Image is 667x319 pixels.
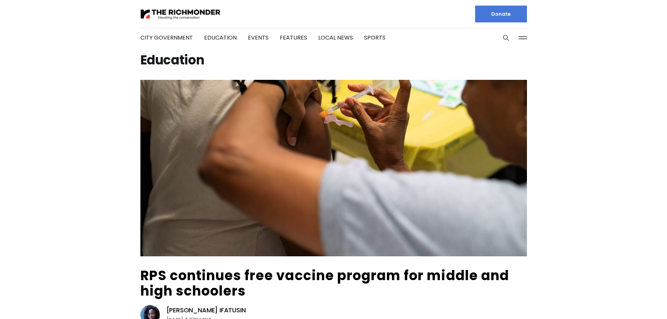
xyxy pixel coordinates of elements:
a: Events [248,34,269,42]
a: Features [280,34,307,42]
img: The Richmonder [140,8,221,20]
a: [PERSON_NAME] Ifatusin [166,306,246,314]
img: RPS continues free vaccine program for middle and high schoolers [140,80,527,256]
a: RPS continues free vaccine program for middle and high schoolers [140,266,509,300]
a: Donate [475,6,527,22]
a: City Government [140,34,193,42]
button: Search this site [501,33,511,43]
a: Local News [318,34,353,42]
a: Sports [364,34,385,42]
a: Education [204,34,237,42]
h1: Education [140,55,527,66]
